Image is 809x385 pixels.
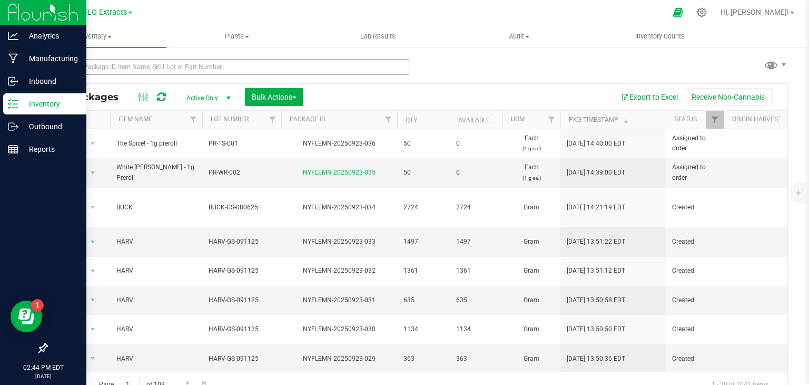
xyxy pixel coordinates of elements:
span: Gram [509,354,554,364]
a: Audit [448,25,589,47]
a: Inventory [25,25,166,47]
span: 1497 [456,237,496,247]
p: Inventory [18,98,82,110]
span: [DATE] 14:21:19 EDT [567,203,625,213]
a: Package ID [290,115,325,123]
span: [DATE] 13:50:58 EDT [567,295,625,305]
span: 0 [456,139,496,149]
span: The Spice! - 1g preroll [116,139,196,149]
div: Manage settings [695,7,708,17]
a: Qty [406,117,417,124]
button: Receive Non-Cannabis [685,88,772,106]
span: 50 [403,168,443,178]
span: [DATE] 13:51:12 EDT [567,266,625,276]
div: NYFLEMN-20250923-031 [280,295,399,305]
div: NYFLEMN-20250923-036 [280,139,399,149]
span: HARV-GS-091125 [209,354,275,364]
span: 2724 [456,203,496,213]
span: Hi, [PERSON_NAME]! [721,8,789,16]
span: [DATE] 13:50:36 EDT [567,354,625,364]
span: 635 [403,295,443,305]
span: Assigned to order [672,133,717,153]
span: Gram [509,266,554,276]
a: Origin Harvests [732,115,785,123]
p: 02:44 PM EDT [5,363,82,372]
span: Plants [167,32,307,41]
a: Lot Number [211,115,249,123]
a: NYFLEMN-20250923-035 [303,169,376,176]
span: select [86,351,100,366]
span: Open Ecommerce Menu [666,2,690,23]
span: 0 [456,168,496,178]
span: select [86,136,100,151]
p: Manufacturing [18,52,82,65]
span: select [86,264,100,278]
inline-svg: Inbound [8,76,18,86]
a: Pkg Timestamp [569,116,630,123]
span: BUCK-GS-080625 [209,203,275,213]
span: Each [509,133,554,153]
span: Gram [509,295,554,305]
span: 1361 [403,266,443,276]
span: HARV-GS-091125 [209,237,275,247]
input: Search Package ID, Item Name, SKU, Lot or Part Number... [46,59,409,75]
span: 363 [403,354,443,364]
span: Each [509,162,554,182]
div: NYFLEMN-20250923-032 [280,266,399,276]
span: Created [672,237,717,247]
span: Assigned to order [672,162,717,182]
span: select [86,322,100,337]
span: HARV [116,354,196,364]
span: Gram [509,237,554,247]
span: PR-TS-001 [209,139,275,149]
a: Filter [380,111,397,129]
span: Gram [509,324,554,334]
span: Audit [449,32,589,41]
span: White [PERSON_NAME] - 1g Preroll [116,162,196,182]
a: Filter [264,111,281,129]
span: Inventory Counts [621,32,699,41]
span: [DATE] 13:50:50 EDT [567,324,625,334]
span: Created [672,266,717,276]
span: HARV-GS-091125 [209,266,275,276]
a: Filter [706,111,724,129]
inline-svg: Analytics [8,31,18,41]
span: Created [672,324,717,334]
a: Filter [543,111,560,129]
span: PR-WR-002 [209,168,275,178]
span: 2724 [403,203,443,213]
inline-svg: Outbound [8,121,18,132]
span: Created [672,354,717,364]
span: [DATE] 13:51:22 EDT [567,237,625,247]
p: Analytics [18,30,82,42]
a: UOM [511,115,525,123]
a: Available [458,117,490,124]
p: Inbound [18,75,82,88]
p: [DATE] [5,372,82,380]
inline-svg: Inventory [8,99,18,109]
span: FLO Extracts [83,8,127,17]
span: Created [672,295,717,305]
div: NYFLEMN-20250923-029 [280,354,399,364]
p: Outbound [18,120,82,133]
span: 635 [456,295,496,305]
span: select [86,293,100,307]
span: BUCK [116,203,196,213]
span: Gram [509,203,554,213]
span: select [86,235,100,249]
a: Inventory Counts [589,25,731,47]
span: select [86,200,100,215]
span: [DATE] 14:40:00 EDT [567,139,625,149]
span: HARV [116,266,196,276]
a: Item Name [119,115,152,123]
p: (1 g ea.) [509,143,554,153]
span: [DATE] 14:39:00 EDT [567,168,625,178]
span: HARV-GS-091125 [209,324,275,334]
a: Filter [185,111,202,129]
span: 363 [456,354,496,364]
span: 1361 [456,266,496,276]
button: Bulk Actions [245,88,303,106]
div: NYFLEMN-20250923-030 [280,324,399,334]
span: All Packages [55,91,129,103]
